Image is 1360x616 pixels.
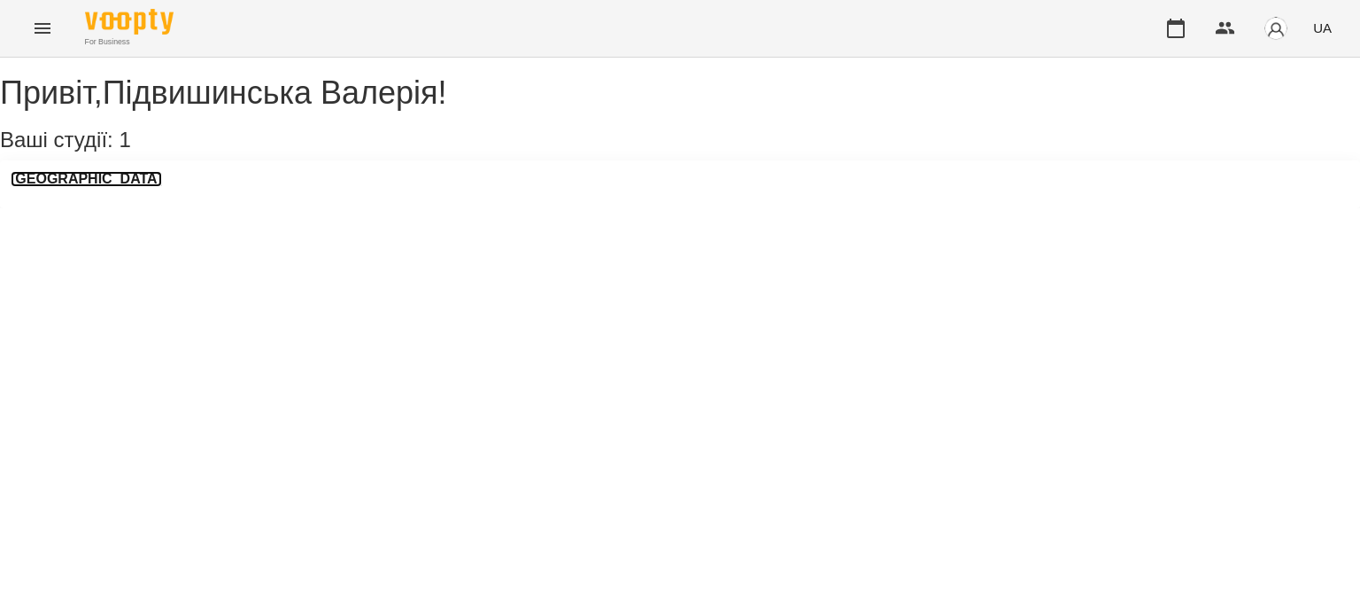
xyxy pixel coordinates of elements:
img: avatar_s.png [1263,16,1288,41]
button: Menu [21,7,64,50]
span: 1 [119,128,130,152]
span: For Business [85,36,174,48]
a: [GEOGRAPHIC_DATA] [11,171,162,187]
button: UA [1306,12,1339,44]
img: Voopty Logo [85,9,174,35]
span: UA [1313,19,1332,37]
